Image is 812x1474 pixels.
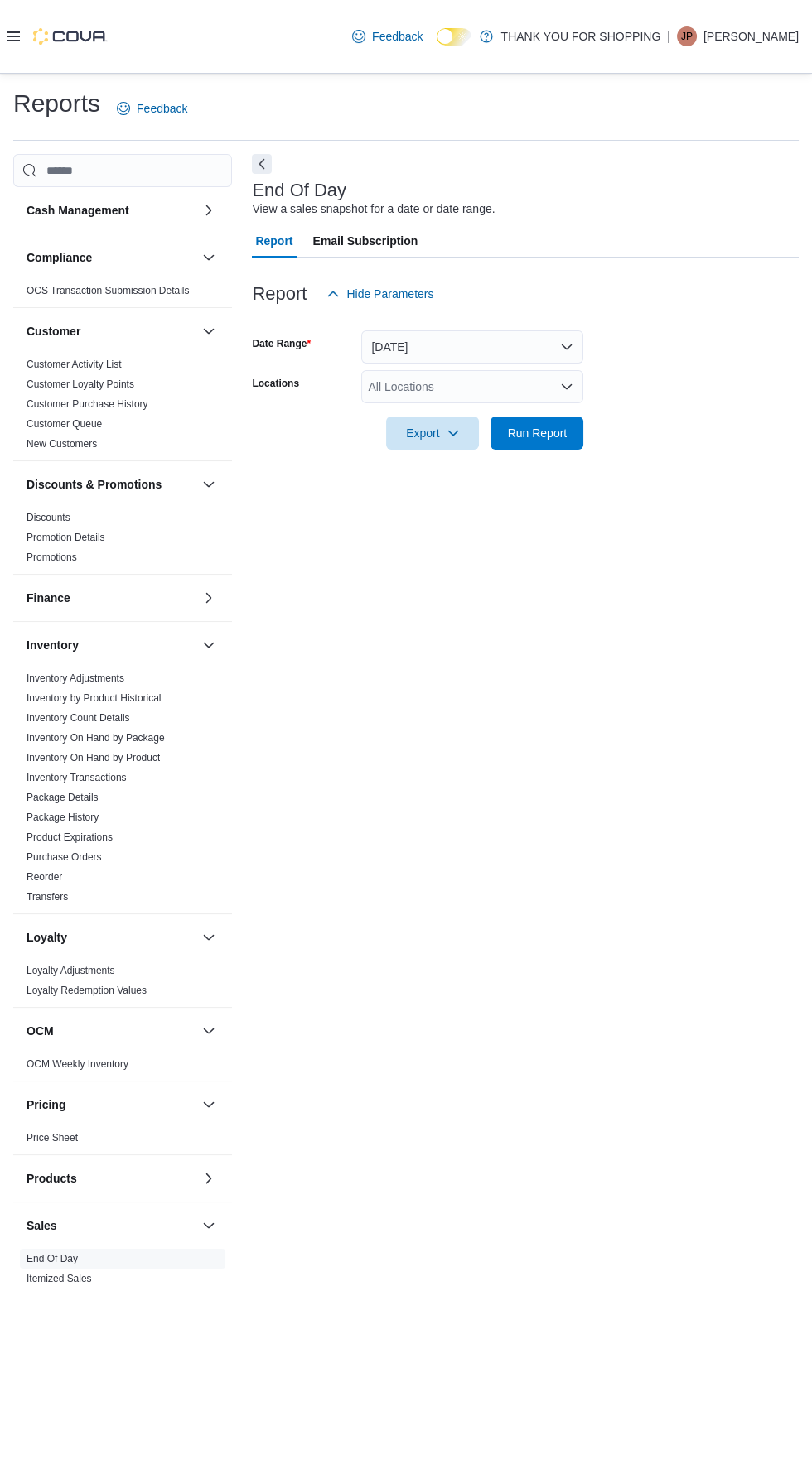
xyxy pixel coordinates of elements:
[27,672,124,685] span: Inventory Adjustments
[27,532,105,543] a: Promotion Details
[27,359,122,370] a: Customer Activity List
[27,476,162,493] h3: Discounts & Promotions
[313,224,418,258] span: Email Subscription
[27,985,147,996] a: Loyalty Redemption Values
[13,87,100,120] h1: Reports
[27,637,79,653] h3: Inventory
[27,929,67,946] h3: Loyalty
[27,672,124,684] a: Inventory Adjustments
[27,438,97,450] a: New Customers
[27,398,148,410] a: Customer Purchase History
[27,771,127,784] span: Inventory Transactions
[27,752,160,763] a: Inventory On Hand by Product
[361,330,583,364] button: [DATE]
[27,202,196,219] button: Cash Management
[27,378,134,390] a: Customer Loyalty Points
[27,692,162,704] a: Inventory by Product Historical
[27,511,70,524] span: Discounts
[27,812,99,823] a: Package History
[137,100,187,117] span: Feedback
[27,1023,54,1039] h3: OCM
[199,1168,219,1188] button: Products
[13,1054,232,1081] div: OCM
[252,200,495,218] div: View a sales snapshot for a date or date range.
[320,277,440,311] button: Hide Parameters
[27,512,70,523] a: Discounts
[27,285,190,296] a: OCS Transaction Submission Details
[396,417,469,450] span: Export
[199,321,219,341] button: Customer
[27,476,196,493] button: Discounts & Promotions
[27,772,127,783] a: Inventory Transactions
[27,732,165,744] a: Inventory On Hand by Package
[27,1273,92,1284] a: Itemized Sales
[27,552,77,563] a: Promotions
[199,1021,219,1041] button: OCM
[13,354,232,460] div: Customer
[27,323,196,340] button: Customer
[27,712,130,724] a: Inventory Count Details
[27,358,122,371] span: Customer Activity List
[386,417,479,450] button: Export
[27,551,77,564] span: Promotions
[437,28,471,46] input: Dark Mode
[27,590,196,606] button: Finance
[199,588,219,608] button: Finance
[27,417,102,431] span: Customer Queue
[27,202,129,219] h3: Cash Management
[27,378,134,391] span: Customer Loyalty Points
[491,417,583,450] button: Run Report
[27,851,102,863] a: Purchase Orders
[252,377,299,390] label: Locations
[13,281,232,307] div: Compliance
[27,637,196,653] button: Inventory
[27,890,68,903] span: Transfers
[27,791,99,804] span: Package Details
[27,965,115,976] a: Loyalty Adjustments
[560,380,573,393] button: Open list of options
[27,1096,65,1113] h3: Pricing
[27,284,190,297] span: OCS Transaction Submission Details
[27,1217,196,1234] button: Sales
[33,28,108,45] img: Cova
[13,668,232,913] div: Inventory
[372,28,423,45] span: Feedback
[667,26,670,46] p: |
[110,92,194,125] a: Feedback
[252,337,311,350] label: Date Range
[27,984,147,997] span: Loyalty Redemption Values
[346,286,433,302] span: Hide Parameters
[27,751,160,764] span: Inventory On Hand by Product
[27,871,62,883] a: Reorder
[27,1132,78,1144] a: Price Sheet
[27,531,105,544] span: Promotion Details
[199,1095,219,1115] button: Pricing
[501,26,661,46] p: THANK YOU FOR SHOPPING
[27,1217,57,1234] h3: Sales
[677,26,697,46] div: Joe Pepe
[13,508,232,574] div: Discounts & Promotions
[252,181,346,200] h3: End Of Day
[13,961,232,1007] div: Loyalty
[27,1272,92,1285] span: Itemized Sales
[27,870,62,884] span: Reorder
[252,284,307,304] h3: Report
[199,200,219,220] button: Cash Management
[27,1292,126,1305] span: Sales by Classification
[27,691,162,705] span: Inventory by Product Historical
[27,1170,77,1187] h3: Products
[199,635,219,655] button: Inventory
[27,418,102,430] a: Customer Queue
[199,474,219,494] button: Discounts & Promotions
[27,323,80,340] h3: Customer
[681,26,693,46] span: JP
[27,249,196,266] button: Compliance
[27,891,68,903] a: Transfers
[27,792,99,803] a: Package Details
[27,1023,196,1039] button: OCM
[703,26,799,46] p: [PERSON_NAME]
[27,850,102,864] span: Purchase Orders
[27,811,99,824] span: Package History
[27,397,148,411] span: Customer Purchase History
